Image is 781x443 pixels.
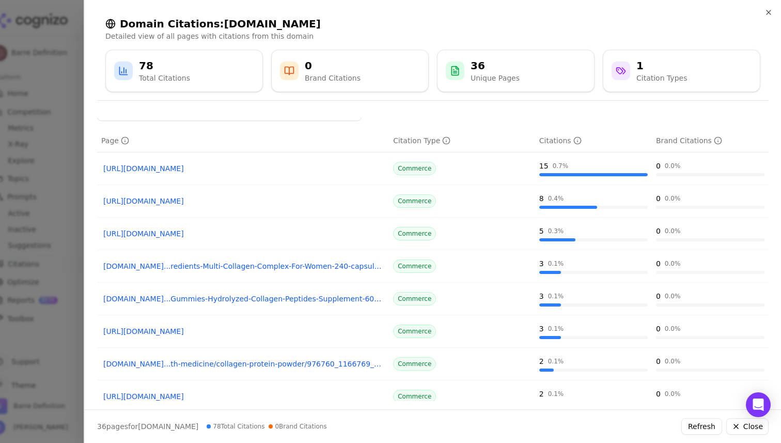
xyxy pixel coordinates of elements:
[97,421,198,432] p: page s for
[656,258,661,269] div: 0
[656,193,661,204] div: 0
[269,422,326,431] span: 0 Brand Citations
[103,294,383,304] a: [DOMAIN_NAME]...Gummies-Hydrolyzed-Collagen-Peptides-Supplement-60-Count/567851639
[393,227,436,240] span: Commerce
[548,259,564,268] div: 0.1 %
[389,129,535,152] th: citationTypes
[539,161,549,171] div: 15
[207,422,264,431] span: 78 Total Citations
[665,194,681,203] div: 0.0 %
[305,73,361,83] div: Brand Citations
[548,292,564,300] div: 0.1 %
[539,324,544,334] div: 3
[665,390,681,398] div: 0.0 %
[393,390,436,403] span: Commerce
[103,163,383,174] a: [URL][DOMAIN_NAME]
[665,259,681,268] div: 0.0 %
[139,73,190,83] div: Total Citations
[681,418,722,435] button: Refresh
[665,227,681,235] div: 0.0 %
[539,135,582,146] div: Citations
[665,292,681,300] div: 0.0 %
[103,228,383,239] a: [URL][DOMAIN_NAME]
[548,357,564,365] div: 0.1 %
[393,162,436,175] span: Commerce
[105,17,760,31] h2: Domain Citations: [DOMAIN_NAME]
[539,356,544,366] div: 2
[656,324,661,334] div: 0
[97,129,389,152] th: page
[539,258,544,269] div: 3
[305,58,361,73] div: 0
[393,259,436,273] span: Commerce
[656,291,661,301] div: 0
[726,418,769,435] button: Close
[539,193,544,204] div: 8
[393,292,436,305] span: Commerce
[656,356,661,366] div: 0
[656,226,661,236] div: 0
[103,326,383,337] a: [URL][DOMAIN_NAME]
[539,226,544,236] div: 5
[105,31,760,41] p: Detailed view of all pages with citations from this domain
[393,357,436,371] span: Commerce
[393,325,436,338] span: Commerce
[548,194,564,203] div: 0.4 %
[548,227,564,235] div: 0.3 %
[665,357,681,365] div: 0.0 %
[652,129,769,152] th: brandCitationCount
[393,135,450,146] div: Citation Type
[548,390,564,398] div: 0.1 %
[138,422,198,431] span: [DOMAIN_NAME]
[103,261,383,271] a: [DOMAIN_NAME]...redients-Multi-Collagen-Complex-For-Women-240-capsules/16884610337
[665,325,681,333] div: 0.0 %
[548,325,564,333] div: 0.1 %
[103,196,383,206] a: [URL][DOMAIN_NAME]
[471,58,520,73] div: 36
[636,73,687,83] div: Citation Types
[656,135,722,146] div: Brand Citations
[535,129,652,152] th: totalCitationCount
[97,422,106,431] span: 36
[665,162,681,170] div: 0.0 %
[656,161,661,171] div: 0
[539,389,544,399] div: 2
[393,194,436,208] span: Commerce
[103,391,383,402] a: [URL][DOMAIN_NAME]
[553,162,569,170] div: 0.7 %
[656,389,661,399] div: 0
[139,58,190,73] div: 78
[103,359,383,369] a: [DOMAIN_NAME]...th-medicine/collagen-protein-powder/976760_1166769_7458180_3502894
[539,291,544,301] div: 3
[636,58,687,73] div: 1
[471,73,520,83] div: Unique Pages
[101,135,129,146] div: Page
